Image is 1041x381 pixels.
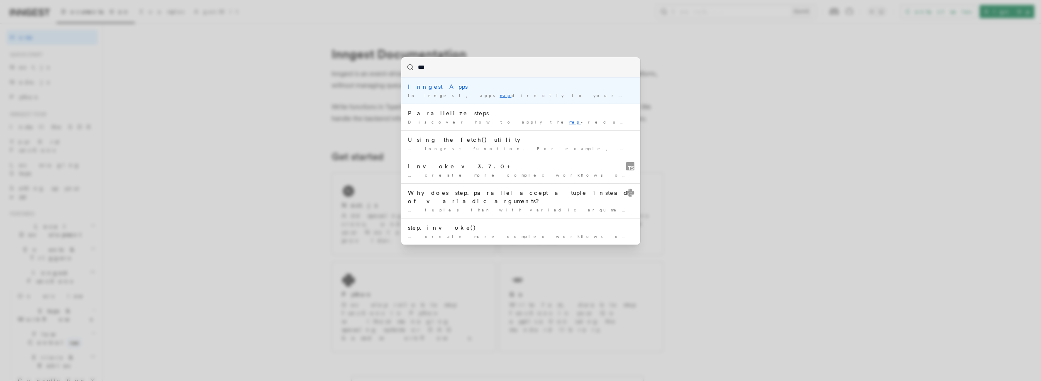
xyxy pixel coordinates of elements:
[408,109,634,117] div: Parallelize steps
[408,83,634,91] div: Inngest Apps
[408,146,634,152] div: … Inngest function. For example, a roductApi class that …
[408,136,634,144] div: Using the fetch() utility
[408,172,634,178] div: … create more complex workflows or -reduce type jobs. step …
[569,119,581,124] mark: map
[408,233,634,240] div: … create more complex workflows or -reduce type jobs. This …
[408,207,634,213] div: … tuples than with variadic arguments. y still struggles even with …
[408,189,634,205] div: Why does step.parallel accept a tuple instead of variadic arguments?
[408,223,634,232] div: step.invoke()
[408,119,634,125] div: Discover how to apply the -reduce pattern with Steps.
[408,162,634,170] div: Invoke v3.7.0+
[500,93,512,98] mark: map
[624,146,636,151] mark: MyP
[408,92,634,99] div: In Inngest, apps directly to your projects or services …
